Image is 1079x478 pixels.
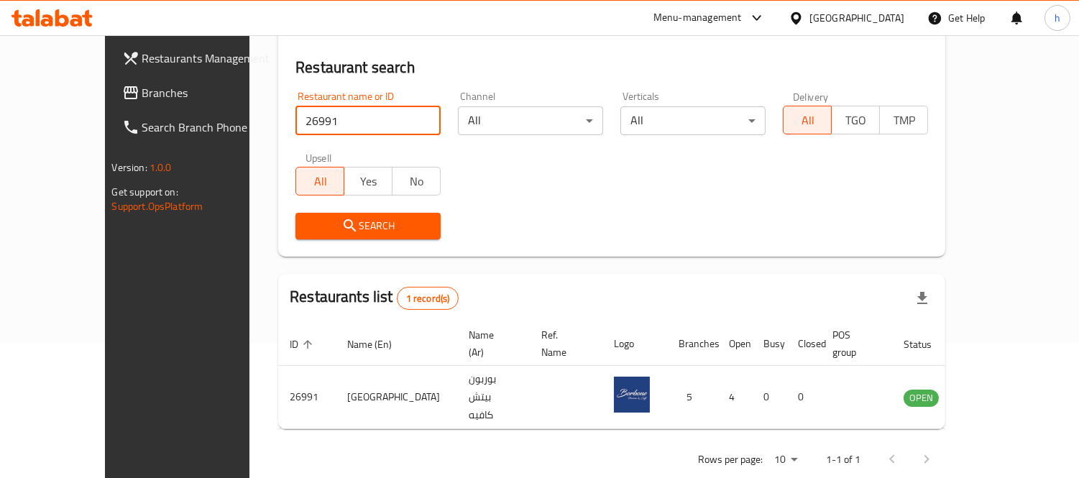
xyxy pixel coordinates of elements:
[904,390,939,407] div: OPEN
[831,106,880,134] button: TGO
[142,84,274,101] span: Branches
[879,106,928,134] button: TMP
[295,167,344,196] button: All
[768,449,803,471] div: Rows per page:
[614,377,650,413] img: Borbone Beach Cafe
[307,217,429,235] span: Search
[469,326,513,361] span: Name (Ar)
[1055,10,1060,26] span: h
[336,366,457,429] td: [GEOGRAPHIC_DATA]
[793,91,829,101] label: Delivery
[783,106,832,134] button: All
[752,322,786,366] th: Busy
[809,10,904,26] div: [GEOGRAPHIC_DATA]
[397,287,459,310] div: Total records count
[347,336,410,353] span: Name (En)
[826,451,860,469] p: 1-1 of 1
[653,9,742,27] div: Menu-management
[832,326,875,361] span: POS group
[667,322,717,366] th: Branches
[886,110,922,131] span: TMP
[458,106,603,135] div: All
[112,158,147,177] span: Version:
[904,390,939,406] span: OPEN
[290,286,459,310] h2: Restaurants list
[667,366,717,429] td: 5
[620,106,766,135] div: All
[789,110,826,131] span: All
[837,110,874,131] span: TGO
[541,326,585,361] span: Ref. Name
[295,57,928,78] h2: Restaurant search
[306,152,332,162] label: Upsell
[752,366,786,429] td: 0
[112,197,203,216] a: Support.OpsPlatform
[350,171,387,192] span: Yes
[290,336,317,353] span: ID
[111,75,285,110] a: Branches
[278,322,1017,429] table: enhanced table
[717,366,752,429] td: 4
[398,171,435,192] span: No
[112,183,178,201] span: Get support on:
[111,110,285,144] a: Search Branch Phone
[392,167,441,196] button: No
[295,106,441,135] input: Search for restaurant name or ID..
[398,292,459,305] span: 1 record(s)
[905,281,940,316] div: Export file
[278,366,336,429] td: 26991
[904,336,950,353] span: Status
[698,451,763,469] p: Rows per page:
[457,366,530,429] td: بوربون بيتش كافيه
[602,322,667,366] th: Logo
[142,119,274,136] span: Search Branch Phone
[302,171,339,192] span: All
[295,213,441,239] button: Search
[111,41,285,75] a: Restaurants Management
[786,322,821,366] th: Closed
[786,366,821,429] td: 0
[344,167,392,196] button: Yes
[717,322,752,366] th: Open
[150,158,172,177] span: 1.0.0
[142,50,274,67] span: Restaurants Management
